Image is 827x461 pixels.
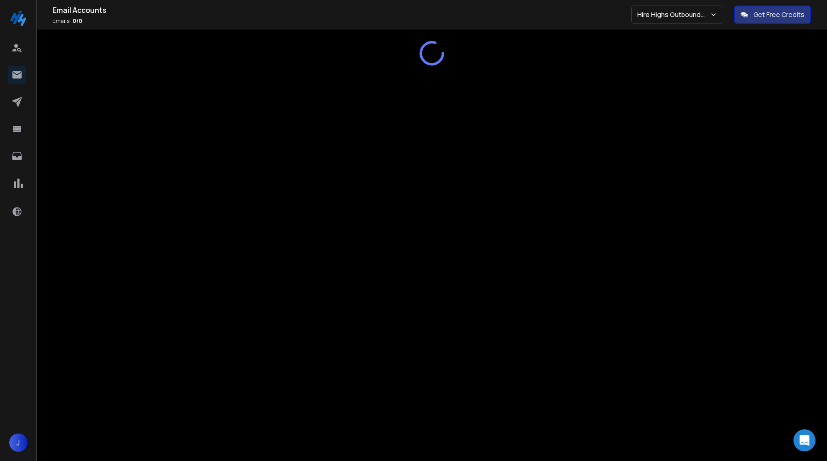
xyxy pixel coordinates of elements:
p: Hire Highs Outbound Engine [637,10,710,19]
p: Emails : [52,17,631,25]
button: J [9,433,28,452]
button: Get Free Credits [734,6,811,24]
h1: Email Accounts [52,5,631,16]
div: Open Intercom Messenger [793,429,816,451]
p: Get Free Credits [753,10,804,19]
img: logo [9,9,28,28]
span: 0 / 0 [73,17,82,25]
